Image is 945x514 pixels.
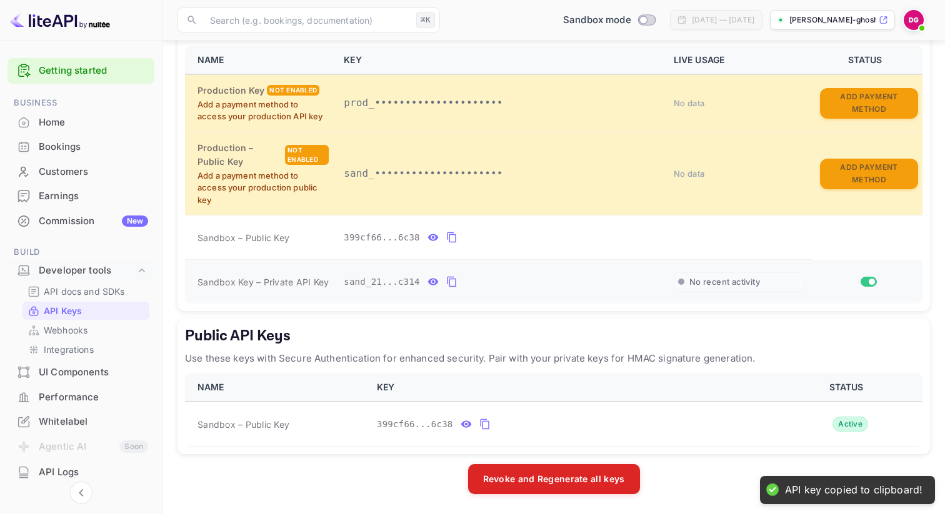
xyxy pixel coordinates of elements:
div: API Keys [22,302,149,320]
th: STATUS [775,373,922,402]
p: Use these keys with Secure Authentication for enhanced security. Pair with your private keys for ... [185,351,922,366]
img: Debankur Ghosh [904,10,924,30]
div: Switch to Production mode [558,13,660,27]
table: private api keys table [185,46,922,304]
div: Developer tools [39,264,136,278]
p: sand_••••••••••••••••••••• [344,166,659,181]
span: No data [674,98,705,108]
button: Add Payment Method [820,88,918,119]
p: Add a payment method to access your production API key [197,99,329,123]
img: LiteAPI logo [10,10,110,30]
div: Not enabled [267,85,319,96]
div: Home [7,111,154,135]
div: Home [39,116,148,130]
div: Bookings [7,135,154,159]
h6: Production – Public Key [197,141,282,169]
h6: Production Key [197,84,264,97]
a: Home [7,111,154,134]
span: 399cf66...6c38 [344,231,420,244]
a: Getting started [39,64,148,78]
div: UI Components [7,360,154,385]
div: API docs and SDKs [22,282,149,300]
span: Build [7,245,154,259]
th: NAME [185,46,336,74]
div: Commission [39,214,148,229]
button: Revoke and Regenerate all keys [468,464,640,494]
p: API docs and SDKs [44,285,125,298]
div: New [122,215,148,227]
a: UI Components [7,360,154,383]
th: NAME [185,373,369,402]
a: Webhooks [27,324,144,337]
span: No data [674,169,705,179]
th: KEY [369,373,775,402]
div: UI Components [39,365,148,380]
div: Integrations [22,340,149,358]
th: KEY [336,46,666,74]
h5: Public API Keys [185,326,922,346]
button: Add Payment Method [820,159,918,189]
div: ⌘K [416,12,435,28]
a: Customers [7,160,154,183]
span: 399cf66...6c38 [377,418,453,431]
div: Earnings [7,184,154,209]
div: [DATE] — [DATE] [692,14,754,26]
div: Customers [39,165,148,179]
div: Earnings [39,189,148,204]
span: Business [7,96,154,110]
span: Sandbox Key – Private API Key [197,277,329,287]
a: Add Payment Method [820,97,918,107]
div: Not enabled [285,145,329,165]
a: API docs and SDKs [27,285,144,298]
div: API Logs [39,465,148,480]
th: STATUS [812,46,922,74]
p: Webhooks [44,324,87,337]
div: Getting started [7,58,154,84]
span: No recent activity [689,277,760,287]
div: Performance [39,390,148,405]
p: [PERSON_NAME]-ghosh-3md1i.n... [789,14,876,26]
a: Earnings [7,184,154,207]
a: Whitelabel [7,410,154,433]
th: LIVE USAGE [666,46,812,74]
span: Sandbox mode [563,13,631,27]
div: Whitelabel [39,415,148,429]
span: Sandbox – Public Key [197,418,289,431]
a: Add Payment Method [820,167,918,178]
div: Active [832,417,868,432]
a: API Keys [27,304,144,317]
p: Add a payment method to access your production public key [197,170,329,207]
p: Integrations [44,343,94,356]
p: API Keys [44,304,82,317]
a: Integrations [27,343,144,356]
span: sand_21...c314 [344,275,420,289]
span: Sandbox – Public Key [197,231,289,244]
a: CommissionNew [7,209,154,232]
div: Bookings [39,140,148,154]
div: API key copied to clipboard! [785,483,922,497]
a: API Logs [7,460,154,483]
div: Performance [7,385,154,410]
a: Bookings [7,135,154,158]
div: Webhooks [22,321,149,339]
div: Whitelabel [7,410,154,434]
a: Performance [7,385,154,408]
div: API Logs [7,460,154,485]
p: prod_••••••••••••••••••••• [344,96,659,111]
input: Search (e.g. bookings, documentation) [202,7,411,32]
div: Developer tools [7,260,154,282]
button: Collapse navigation [70,482,92,504]
div: CommissionNew [7,209,154,234]
div: Customers [7,160,154,184]
span: Security [7,497,154,511]
table: public api keys table [185,373,922,447]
